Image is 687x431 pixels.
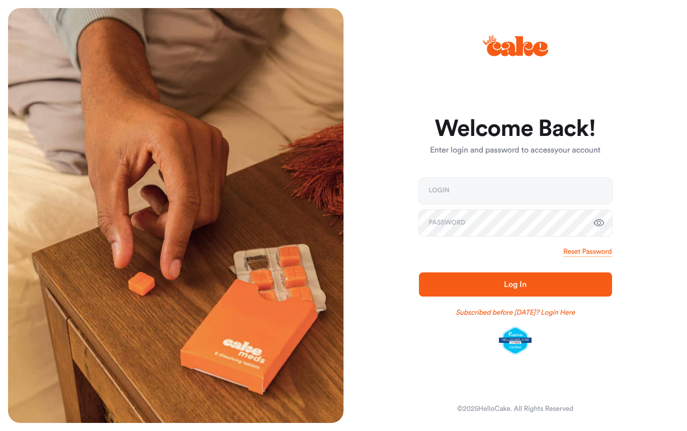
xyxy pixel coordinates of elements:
[419,272,612,297] button: Log In
[419,117,612,141] h1: Welcome Back!
[563,247,612,257] a: Reset Password
[419,145,612,157] p: Enter login and password to access your account
[456,308,575,318] a: Subscribed before [DATE]? Login Here
[457,404,573,414] div: © 2025 HelloCake. All Rights Reserved
[504,280,526,289] span: Log In
[499,327,532,355] img: legit-script-certified.png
